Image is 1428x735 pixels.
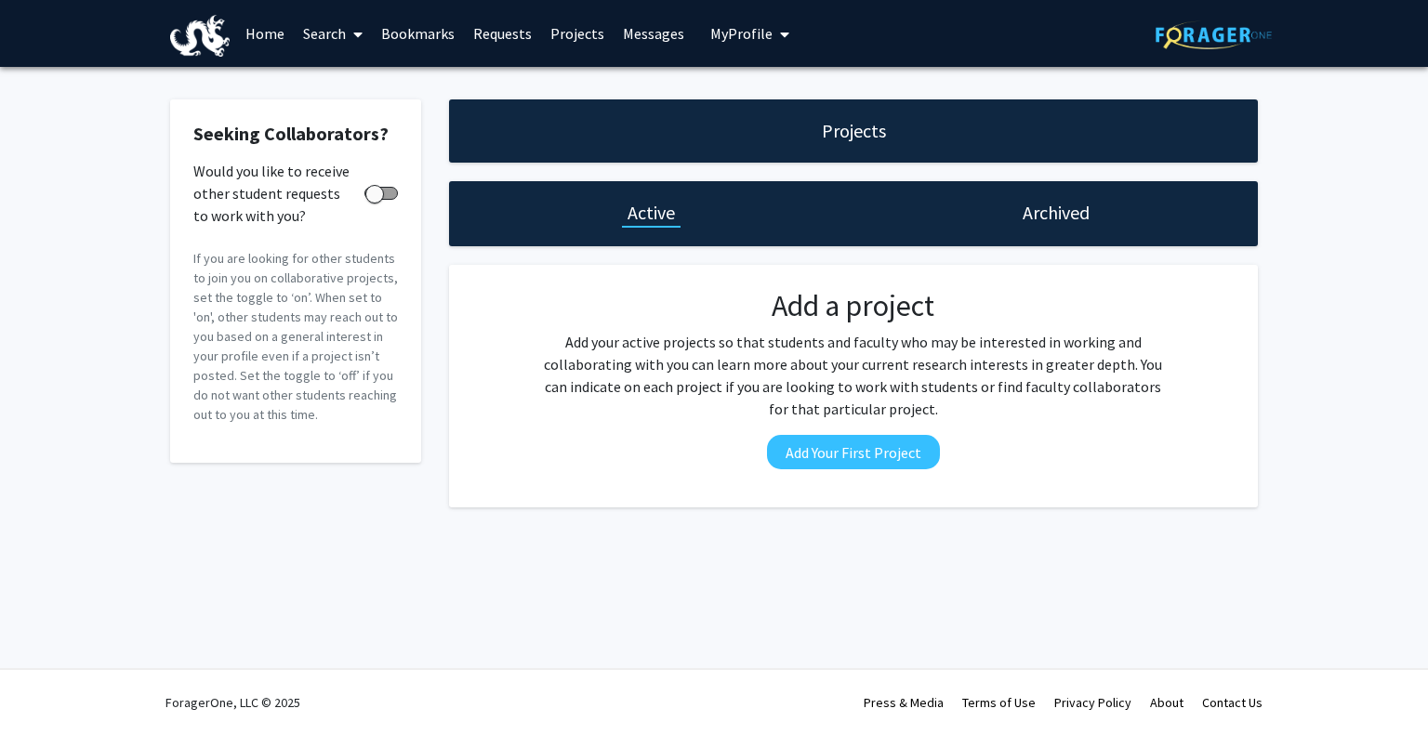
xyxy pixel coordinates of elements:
[628,200,675,226] h1: Active
[193,123,398,145] h2: Seeking Collaborators?
[767,435,940,469] button: Add Your First Project
[710,24,773,43] span: My Profile
[538,331,1169,420] p: Add your active projects so that students and faculty who may be interested in working and collab...
[165,670,300,735] div: ForagerOne, LLC © 2025
[193,160,357,227] span: Would you like to receive other student requests to work with you?
[236,1,294,66] a: Home
[464,1,541,66] a: Requests
[538,288,1169,323] h2: Add a project
[962,694,1036,711] a: Terms of Use
[822,118,886,144] h1: Projects
[1202,694,1263,711] a: Contact Us
[1023,200,1090,226] h1: Archived
[1054,694,1131,711] a: Privacy Policy
[294,1,372,66] a: Search
[541,1,614,66] a: Projects
[1150,694,1183,711] a: About
[372,1,464,66] a: Bookmarks
[193,249,398,425] p: If you are looking for other students to join you on collaborative projects, set the toggle to ‘o...
[614,1,694,66] a: Messages
[864,694,944,711] a: Press & Media
[1156,20,1272,49] img: ForagerOne Logo
[170,15,230,57] img: Drexel University Logo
